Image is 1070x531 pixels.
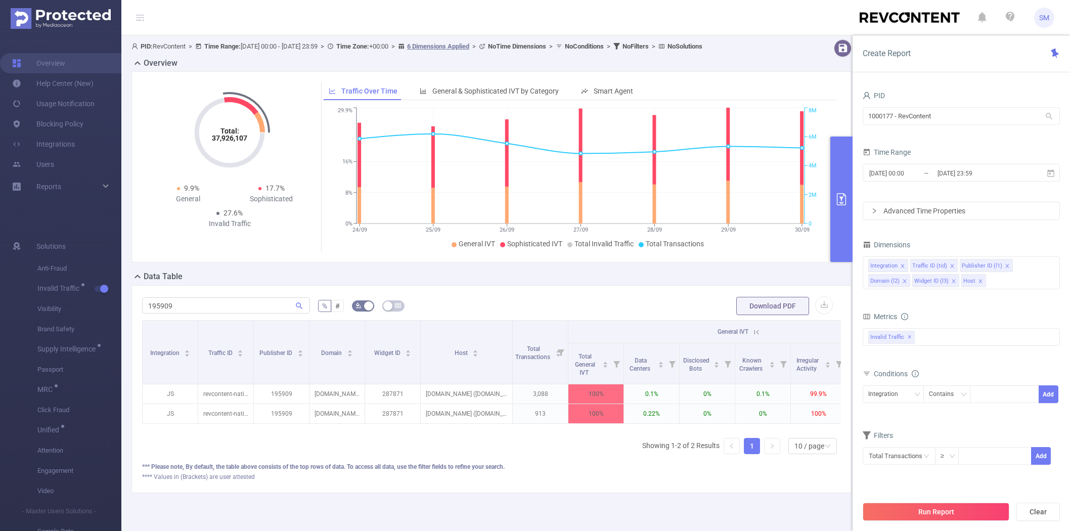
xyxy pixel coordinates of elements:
[863,49,911,58] span: Create Report
[143,404,198,423] p: JS
[962,259,1002,273] div: Publisher ID (l1)
[744,438,760,454] a: 1
[769,360,775,366] div: Sort
[1039,8,1049,28] span: SM
[791,404,846,423] p: 100%
[11,8,111,29] img: Protected Media
[667,42,702,50] b: No Solutions
[12,114,83,134] a: Blocking Policy
[736,297,809,315] button: Download PDF
[809,163,817,169] tspan: 4M
[143,384,198,404] p: JS
[868,274,910,287] li: Domain (l2)
[347,348,352,351] i: icon: caret-up
[432,87,559,95] span: General & Sophisticated IVT by Category
[776,343,790,384] i: Filter menu
[188,218,272,229] div: Invalid Traffic
[937,166,1018,180] input: End date
[1016,503,1060,521] button: Clear
[809,220,812,227] tspan: 0
[575,353,595,376] span: Total General IVT
[658,364,664,367] i: icon: caret-down
[863,92,871,100] i: icon: user
[186,42,195,50] span: >
[198,384,253,404] p: revcontent-native
[237,348,243,355] div: Sort
[36,236,66,256] span: Solutions
[863,148,911,156] span: Time Range
[1039,385,1058,403] button: Add
[220,127,239,135] tspan: Total:
[36,176,61,197] a: Reports
[407,42,469,50] u: 6 Dimensions Applied
[406,348,411,351] i: icon: caret-up
[949,453,955,460] i: icon: down
[622,42,649,50] b: No Filters
[630,357,652,372] span: Data Centers
[347,348,353,355] div: Sort
[365,384,420,404] p: 287871
[642,438,720,454] li: Showing 1-2 of 2 Results
[322,302,327,310] span: %
[714,360,720,363] i: icon: caret-up
[321,349,343,357] span: Domain
[421,384,512,404] p: [DOMAIN_NAME] ([DOMAIN_NAME])
[950,263,955,270] i: icon: close
[395,302,401,308] i: icon: table
[951,279,956,285] i: icon: close
[259,349,294,357] span: Publisher ID
[374,349,402,357] span: Widget ID
[647,227,661,233] tspan: 28/09
[355,302,362,308] i: icon: bg-colors
[500,227,514,233] tspan: 26/09
[185,352,190,356] i: icon: caret-down
[863,313,897,321] span: Metrics
[791,384,846,404] p: 99.9%
[658,360,664,363] i: icon: caret-up
[342,159,352,165] tspan: 16%
[459,240,495,248] span: General IVT
[141,42,153,50] b: PID:
[871,208,877,214] i: icon: right
[150,349,181,357] span: Integration
[908,331,912,343] span: ✕
[825,364,831,367] i: icon: caret-down
[796,357,819,372] span: Irregular Activity
[37,345,99,352] span: Supply Intelligence
[961,391,967,399] i: icon: down
[347,352,352,356] i: icon: caret-down
[37,319,121,339] span: Brand Safety
[978,279,983,285] i: icon: close
[868,331,915,344] span: Invalid Traffic
[574,240,634,248] span: Total Invalid Traffic
[198,404,253,423] p: revcontent-native
[554,321,568,384] i: Filter menu
[874,370,919,378] span: Conditions
[863,241,910,249] span: Dimensions
[825,360,831,366] div: Sort
[721,343,735,384] i: Filter menu
[912,370,919,377] i: icon: info-circle
[1031,447,1051,465] button: Add
[729,443,735,449] i: icon: left
[912,274,959,287] li: Widget ID (l3)
[809,134,817,140] tspan: 6M
[37,461,121,481] span: Engagement
[770,364,775,367] i: icon: caret-down
[472,348,478,355] div: Sort
[297,348,303,355] div: Sort
[568,384,623,404] p: 100%
[338,108,352,114] tspan: 29.9%
[513,384,568,404] p: 3,088
[142,297,310,314] input: Search...
[224,209,243,217] span: 27.6%
[714,360,720,366] div: Sort
[309,404,365,423] p: [DOMAIN_NAME]
[825,443,831,450] i: icon: down
[568,404,623,423] p: 100%
[609,343,623,384] i: Filter menu
[37,386,56,393] span: MRC
[863,431,893,439] span: Filters
[184,348,190,355] div: Sort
